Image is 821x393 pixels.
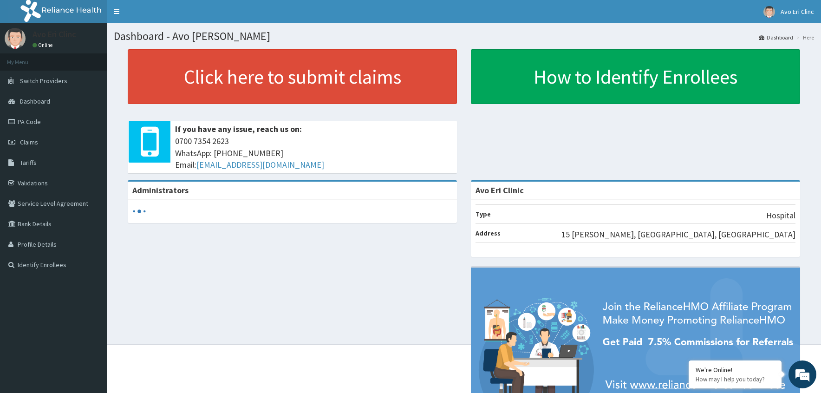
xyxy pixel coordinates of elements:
p: Hospital [766,210,795,222]
div: We're Online! [696,366,775,374]
span: Claims [20,138,38,146]
h1: Dashboard - Avo [PERSON_NAME] [114,30,814,42]
span: 0700 7354 2623 WhatsApp: [PHONE_NUMBER] Email: [175,135,452,171]
strong: Avo Eri Clinic [476,185,524,196]
a: [EMAIL_ADDRESS][DOMAIN_NAME] [196,159,324,170]
img: User Image [5,28,26,49]
li: Here [794,33,814,41]
span: Tariffs [20,158,37,167]
a: Click here to submit claims [128,49,457,104]
span: Switch Providers [20,77,67,85]
a: How to Identify Enrollees [471,49,800,104]
span: Dashboard [20,97,50,105]
p: Avo Eri Clinc [33,30,76,39]
img: User Image [763,6,775,18]
a: Dashboard [759,33,793,41]
span: Avo Eri Clinc [781,7,814,16]
b: Type [476,210,491,218]
p: How may I help you today? [696,375,775,383]
b: Administrators [132,185,189,196]
svg: audio-loading [132,204,146,218]
a: Online [33,42,55,48]
b: Address [476,229,501,237]
p: 15 [PERSON_NAME], [GEOGRAPHIC_DATA], [GEOGRAPHIC_DATA] [561,229,795,241]
b: If you have any issue, reach us on: [175,124,302,134]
